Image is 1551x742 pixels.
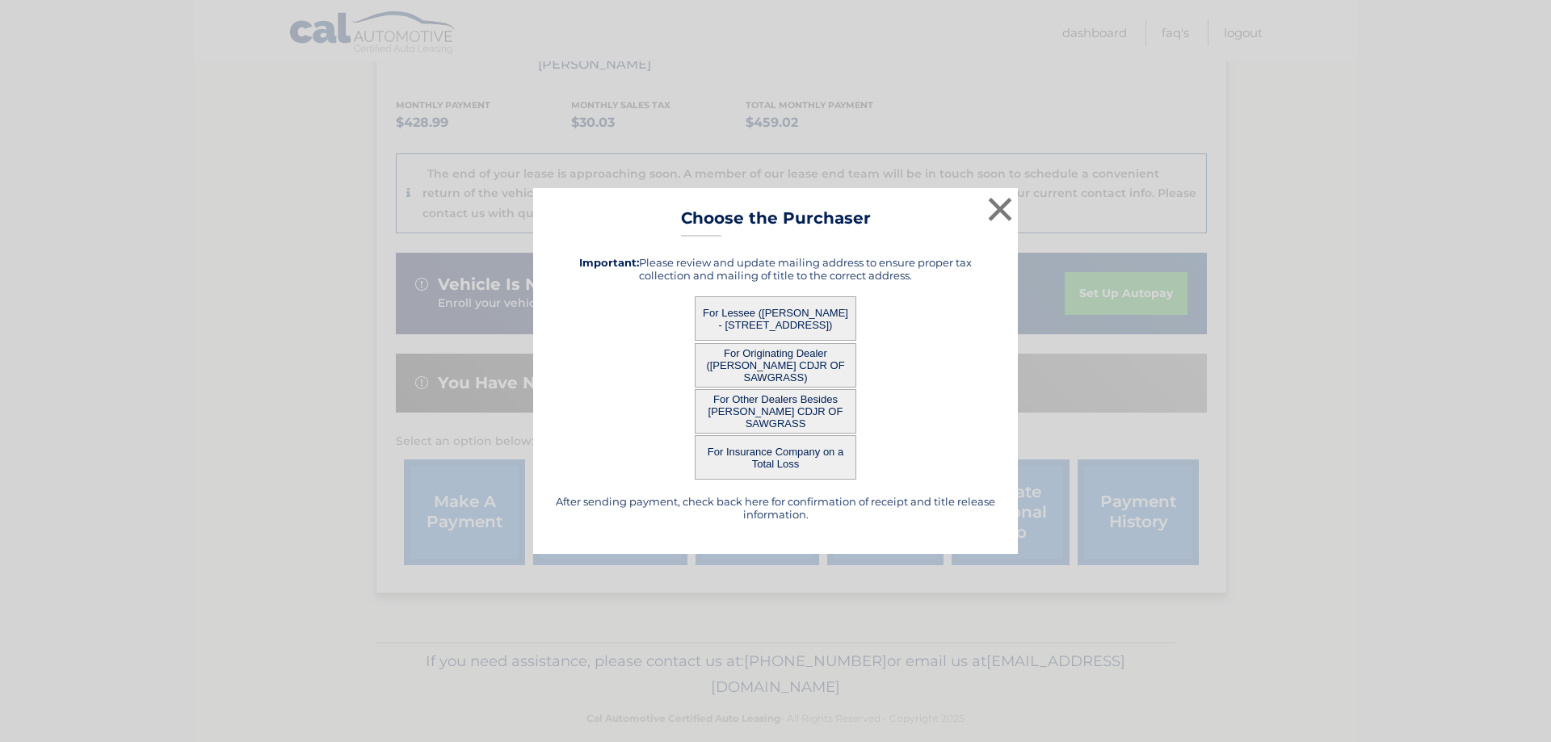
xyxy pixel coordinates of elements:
[695,435,856,480] button: For Insurance Company on a Total Loss
[553,256,998,282] h5: Please review and update mailing address to ensure proper tax collection and mailing of title to ...
[695,296,856,341] button: For Lessee ([PERSON_NAME] - [STREET_ADDRESS])
[984,193,1016,225] button: ×
[579,256,639,269] strong: Important:
[553,495,998,521] h5: After sending payment, check back here for confirmation of receipt and title release information.
[681,208,871,237] h3: Choose the Purchaser
[695,389,856,434] button: For Other Dealers Besides [PERSON_NAME] CDJR OF SAWGRASS
[695,343,856,388] button: For Originating Dealer ([PERSON_NAME] CDJR OF SAWGRASS)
